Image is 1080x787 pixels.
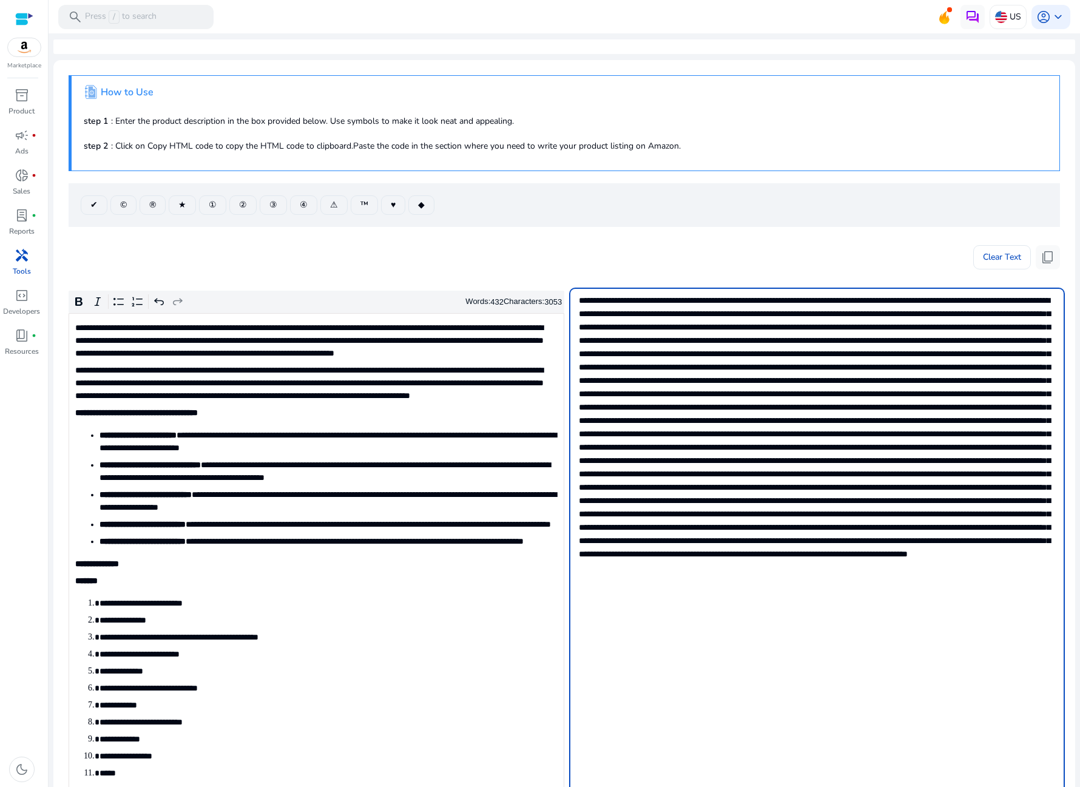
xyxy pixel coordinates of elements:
[32,173,36,178] span: fiber_manual_record
[84,115,1047,127] p: : Enter the product description in the box provided below. Use symbols to make it look neat and a...
[84,140,1047,152] p: : Click on Copy HTML code to copy the HTML code to clipboard.Paste the code in the section where ...
[391,198,396,211] span: ♥
[1010,6,1021,27] p: US
[418,198,425,211] span: ◆
[7,61,41,70] p: Marketplace
[149,198,156,211] span: ®
[408,195,434,215] button: ◆
[140,195,166,215] button: ®
[169,195,196,215] button: ★
[351,195,378,215] button: ™
[1041,250,1055,265] span: content_copy
[13,266,31,277] p: Tools
[381,195,405,215] button: ♥
[490,297,504,306] label: 432
[15,208,29,223] span: lab_profile
[973,245,1031,269] button: Clear Text
[239,198,247,211] span: ②
[15,762,29,777] span: dark_mode
[15,328,29,343] span: book_4
[84,140,108,152] b: step 2
[290,195,317,215] button: ④
[199,195,226,215] button: ①
[68,10,83,24] span: search
[15,288,29,303] span: code_blocks
[320,195,348,215] button: ⚠
[3,306,40,317] p: Developers
[8,106,35,117] p: Product
[32,213,36,218] span: fiber_manual_record
[90,198,98,211] span: ✔
[9,226,35,237] p: Reports
[269,198,277,211] span: ③
[15,128,29,143] span: campaign
[15,88,29,103] span: inventory_2
[995,11,1007,23] img: us.svg
[1051,10,1065,24] span: keyboard_arrow_down
[465,294,562,309] div: Words: Characters:
[1036,10,1051,24] span: account_circle
[101,87,154,98] h4: How to Use
[110,195,137,215] button: ©
[15,168,29,183] span: donut_small
[15,146,29,157] p: Ads
[983,245,1021,269] span: Clear Text
[544,297,562,306] label: 3053
[32,133,36,138] span: fiber_manual_record
[13,186,30,197] p: Sales
[84,115,108,127] b: step 1
[32,333,36,338] span: fiber_manual_record
[229,195,257,215] button: ②
[209,198,217,211] span: ①
[300,198,308,211] span: ④
[260,195,287,215] button: ③
[109,10,120,24] span: /
[330,198,338,211] span: ⚠
[69,291,564,314] div: Editor toolbar
[360,198,368,211] span: ™
[5,346,39,357] p: Resources
[1036,245,1060,269] button: content_copy
[15,248,29,263] span: handyman
[178,198,186,211] span: ★
[81,195,107,215] button: ✔
[8,38,41,56] img: amazon.svg
[120,198,127,211] span: ©
[85,10,157,24] p: Press to search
